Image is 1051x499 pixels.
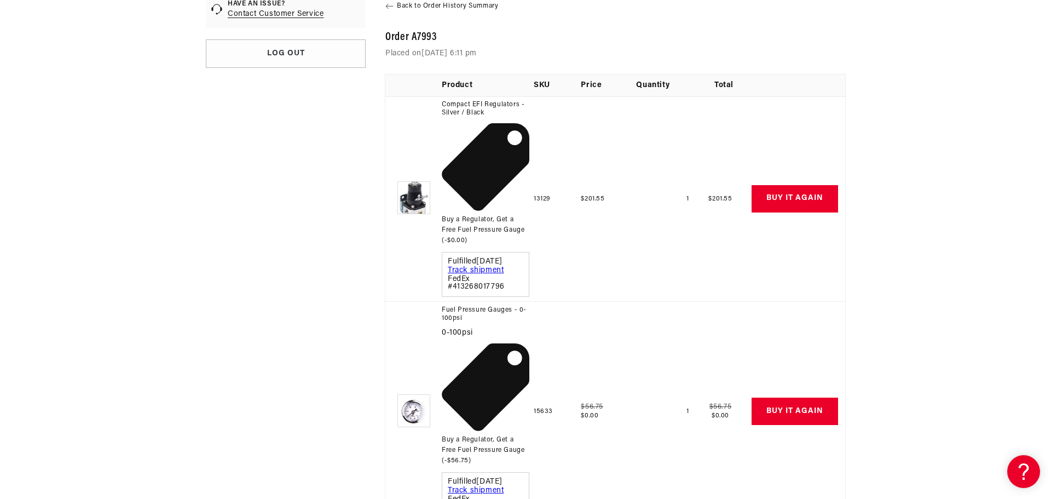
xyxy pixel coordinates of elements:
td: 13129 [534,96,581,302]
time: [DATE] [476,257,503,266]
th: Price [581,74,636,96]
a: Contact Customer Service [228,9,324,20]
a: Track shipment [448,486,504,495]
th: Total [696,74,752,96]
a: Fuel Pressure Gauges - 0-100psi [442,306,529,323]
span: $0.00 [581,412,598,419]
td: 1 [636,96,696,302]
span: $0.00 [712,412,729,419]
li: Buy a Regulator, Get a Free Fuel Pressure Gauge (-$0.00) [442,123,529,246]
th: Product [442,74,534,96]
s: $56.75 [581,403,603,410]
p: Placed on [385,48,845,59]
button: Buy it again [752,185,838,213]
a: Back to Order History Summary [385,2,845,11]
span: FedEx #413268017796 [448,276,523,291]
ul: Discount [442,343,529,467]
ul: Discount [442,123,529,246]
img: Compact EFI Regulators - Silver / Black [397,181,430,214]
span: Fulfilled [448,478,523,486]
th: SKU [534,74,581,96]
td: $201.55 [696,96,752,302]
span: 0-100psi [442,329,529,338]
s: $56.75 [709,403,732,410]
img: Fuel Pressure Gauges - 0-100psi [397,394,430,427]
button: Buy it again [752,398,838,425]
time: [DATE] 6:11 pm [421,49,477,58]
h2: Order A7993 [385,33,845,43]
th: Quantity [636,74,696,96]
time: [DATE] [476,478,503,486]
a: Compact EFI Regulators - Silver / Black [442,101,529,118]
a: Log out [206,39,366,68]
span: Fulfilled [448,258,523,266]
span: $201.55 [581,196,604,202]
li: Buy a Regulator, Get a Free Fuel Pressure Gauge (-$56.75) [442,343,529,467]
a: Track shipment [448,266,504,274]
